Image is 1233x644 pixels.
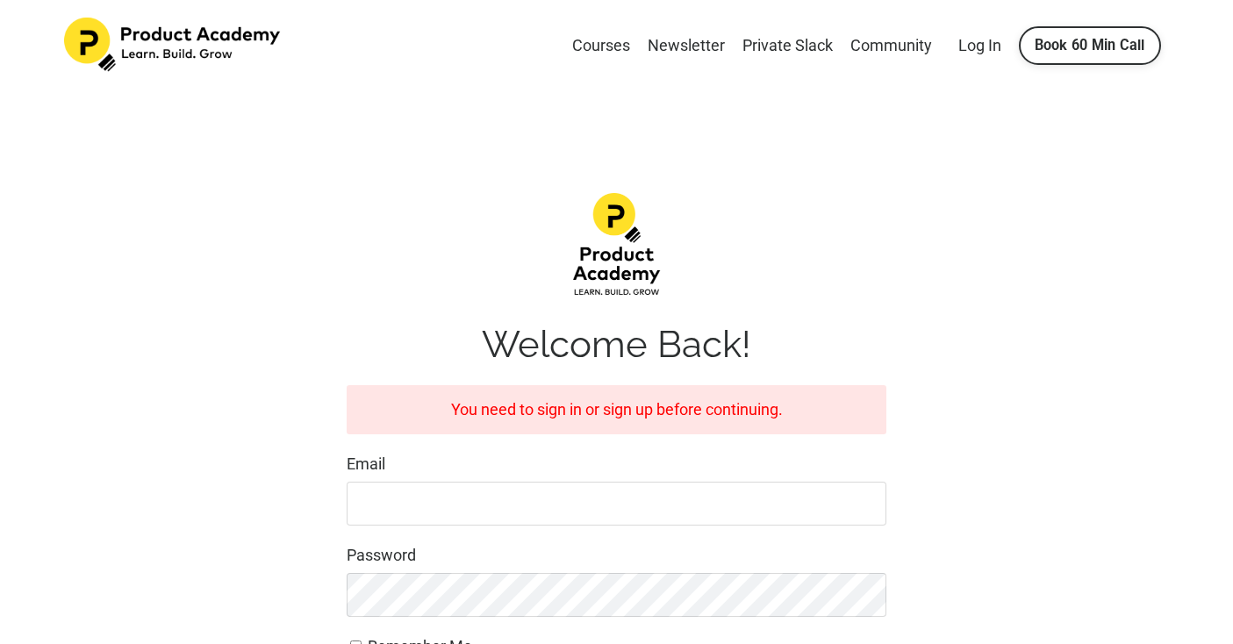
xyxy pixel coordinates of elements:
label: Password [347,543,886,569]
label: Email [347,452,886,477]
a: Courses [572,33,630,59]
a: Book 60 Min Call [1019,26,1161,65]
a: Newsletter [648,33,725,59]
a: Community [850,33,932,59]
h1: Welcome Back! [347,323,886,367]
img: d1483da-12f4-ea7b-dcde-4e4ae1a68fea_Product-academy-02.png [573,193,661,297]
a: Log In [958,36,1001,54]
div: You need to sign in or sign up before continuing. [347,385,886,435]
img: Product Academy Logo [64,18,283,72]
a: Private Slack [742,33,833,59]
